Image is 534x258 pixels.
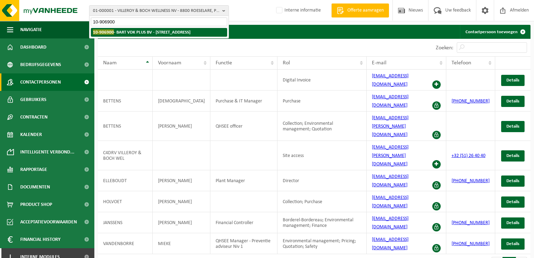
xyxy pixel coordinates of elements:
span: E-mail [372,60,387,66]
a: [PHONE_NUMBER] [452,99,490,104]
strong: - BART VDK PLUS BV - [STREET_ADDRESS] [93,29,190,35]
a: [PHONE_NUMBER] [452,241,490,246]
td: Digital Invoice [277,70,367,91]
span: Details [506,124,519,129]
td: BETTENS [98,91,153,112]
a: [EMAIL_ADDRESS][DOMAIN_NAME] [372,237,409,251]
span: Financial History [20,231,60,248]
a: [EMAIL_ADDRESS][PERSON_NAME][DOMAIN_NAME] [372,145,409,167]
span: Details [506,153,519,158]
span: Intelligente verbond... [20,143,74,161]
span: Acceptatievoorwaarden [20,213,77,231]
span: Rol [283,60,290,66]
a: Details [501,238,525,250]
a: [EMAIL_ADDRESS][DOMAIN_NAME] [372,73,409,87]
span: Details [506,99,519,103]
input: Zoeken naar gekoppelde vestigingen [91,17,227,26]
td: Environmental management; Pricing; Quotation; Safety [277,233,367,254]
span: Kalender [20,126,42,143]
span: Gebruikers [20,91,46,108]
span: Navigatie [20,21,42,38]
span: Rapportage [20,161,47,178]
td: Site access [277,141,367,170]
td: JANSSENS [98,212,153,233]
span: Details [506,242,519,246]
td: Purchase & IT Manager [210,91,277,112]
span: Telefoon [452,60,471,66]
td: Plant Manager [210,170,277,191]
a: [EMAIL_ADDRESS][PERSON_NAME][DOMAIN_NAME] [372,115,409,137]
td: QHSEE officer [210,112,277,141]
td: [PERSON_NAME] [153,112,210,141]
a: Details [501,121,525,132]
td: [PERSON_NAME] [153,191,210,212]
span: 01-000001 - VILLEROY & BOCH WELLNESS NV - 8800 ROESELARE, POPULIERSTRAAT 1 [93,6,219,16]
td: BETTENS [98,112,153,141]
a: Details [501,150,525,162]
span: Contracten [20,108,48,126]
a: Details [501,196,525,208]
td: QHSEE Manager - Preventie adviseur Niv 1 [210,233,277,254]
span: Dashboard [20,38,46,56]
a: Details [501,175,525,187]
td: VANDENBORRE [98,233,153,254]
a: Details [501,96,525,107]
a: [EMAIL_ADDRESS][DOMAIN_NAME] [372,174,409,188]
td: Borderel-Bordereau; Environmental management; Finance [277,212,367,233]
td: ELLEBOUDT [98,170,153,191]
td: HOLVOET [98,191,153,212]
span: Naam [103,60,117,66]
a: [PHONE_NUMBER] [452,178,490,184]
span: 10-906900 [93,29,114,35]
a: +32 (51) 26 40 40 [452,153,485,158]
a: [EMAIL_ADDRESS][DOMAIN_NAME] [372,216,409,230]
span: Details [506,179,519,183]
label: Interne informatie [275,5,321,16]
td: C4DRV VILLEROY & BOCH WEL [98,141,153,170]
td: [PERSON_NAME] [153,170,210,191]
td: MIEKE [153,233,210,254]
button: 01-000001 - VILLEROY & BOCH WELLNESS NV - 8800 ROESELARE, POPULIERSTRAAT 1 [89,5,229,16]
label: Zoeken: [436,45,453,51]
span: Product Shop [20,196,52,213]
span: Offerte aanvragen [346,7,385,14]
span: Documenten [20,178,50,196]
span: Details [506,221,519,225]
td: Collection; Purchase [277,191,367,212]
span: Contactpersonen [20,73,61,91]
a: Contactpersoon toevoegen [460,25,530,39]
a: [EMAIL_ADDRESS][DOMAIN_NAME] [372,195,409,209]
a: Details [501,75,525,86]
a: [EMAIL_ADDRESS][DOMAIN_NAME] [372,94,409,108]
a: [PHONE_NUMBER] [452,220,490,225]
td: Director [277,170,367,191]
span: Bedrijfsgegevens [20,56,61,73]
td: Financial Controller [210,212,277,233]
span: Details [506,78,519,83]
a: Details [501,217,525,229]
a: Offerte aanvragen [331,3,389,17]
td: [DEMOGRAPHIC_DATA] [153,91,210,112]
span: Details [506,200,519,204]
td: [PERSON_NAME] [153,212,210,233]
span: Voornaam [158,60,181,66]
td: Collection; Environmental management; Quotation [277,112,367,141]
span: Functie [216,60,232,66]
td: Purchase [277,91,367,112]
